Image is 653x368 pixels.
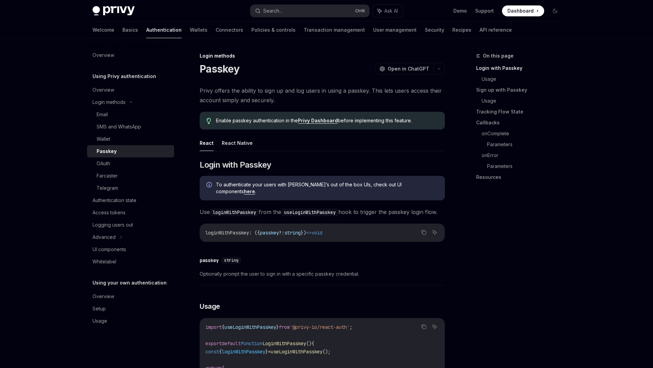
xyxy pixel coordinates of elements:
span: => [306,230,312,236]
a: OAuth [87,157,174,170]
button: Ask AI [373,5,403,17]
span: Open in ChatGPT [388,65,429,72]
span: Usage [200,302,220,311]
a: Usage [482,95,566,106]
div: Email [97,110,108,119]
span: } [276,324,279,330]
div: Overview [93,86,114,94]
div: SMS and WhatsApp [97,123,141,131]
span: () [306,340,312,347]
a: Wallet [87,133,174,145]
a: Dashboard [502,5,544,16]
code: loginWithPasskey [210,209,259,216]
span: Enable passkey authentication in the before implementing this feature. [216,117,438,124]
span: '@privy-io/react-auth' [290,324,350,330]
a: Support [475,7,494,14]
div: Logging users out [93,221,133,229]
div: Search... [263,7,282,15]
span: void [312,230,322,236]
span: Ask AI [384,7,398,14]
div: passkey [200,257,219,264]
a: Sign up with Passkey [476,85,566,95]
span: function [241,340,263,347]
button: Ask AI [430,228,439,237]
span: { [219,349,222,355]
div: Usage [93,317,107,325]
span: Login with Passkey [200,159,271,170]
div: Telegram [97,184,118,192]
a: Policies & controls [251,22,296,38]
div: Login methods [93,98,125,106]
div: Login methods [200,52,445,59]
span: Use from the hook to trigger the passkey login flow. [200,207,445,217]
span: passkey [260,230,279,236]
a: Overview [87,290,174,303]
div: Whitelabel [93,258,116,266]
a: UI components [87,243,174,256]
span: string [224,258,238,263]
div: Authentication state [93,196,136,204]
span: = [268,349,271,355]
span: useLoginWithPasskey [224,324,276,330]
span: from [279,324,290,330]
span: export [205,340,222,347]
span: (); [322,349,331,355]
button: Search...CtrlK [250,5,369,17]
a: Privy Dashboard [298,118,338,124]
a: Login with Passkey [476,63,566,74]
a: Passkey [87,145,174,157]
h5: Using your own authentication [93,279,167,287]
span: }) [301,230,306,236]
span: Dashboard [507,7,534,14]
button: Toggle dark mode [550,5,560,16]
div: Overview [93,51,114,59]
a: Parameters [487,139,566,150]
span: loginWithPasskey [205,230,249,236]
a: Basics [122,22,138,38]
a: onError [482,150,566,161]
a: Overview [87,49,174,61]
span: useLoginWithPasskey [271,349,322,355]
a: Farcaster [87,170,174,182]
a: Usage [482,74,566,85]
h1: Passkey [200,63,239,75]
a: here [244,188,255,195]
a: Telegram [87,182,174,194]
a: Access tokens [87,206,174,219]
a: Email [87,108,174,121]
span: string [284,230,301,236]
button: React [200,135,214,151]
button: Copy the contents from the code block [419,228,428,237]
button: Open in ChatGPT [375,63,433,75]
a: Resources [476,172,566,183]
a: Welcome [93,22,114,38]
svg: Info [206,182,213,189]
code: useLoginWithPasskey [281,209,338,216]
a: Parameters [487,161,566,172]
button: Ask AI [430,322,439,331]
span: { [312,340,314,347]
span: { [222,324,224,330]
span: To authenticate your users with [PERSON_NAME]’s out of the box UIs, check out UI components . [216,181,438,195]
a: Security [425,22,444,38]
a: Tracking Flow State [476,106,566,117]
span: Privy offers the ability to sign up and log users in using a passkey. This lets users access thei... [200,86,445,105]
svg: Tip [206,118,211,124]
a: Transaction management [304,22,365,38]
span: ?: [279,230,284,236]
div: OAuth [97,159,110,168]
a: onComplete [482,128,566,139]
span: On this page [483,52,514,60]
span: loginWithPasskey [222,349,265,355]
span: default [222,340,241,347]
button: Copy the contents from the code block [419,322,428,331]
span: Optionally prompt the user to sign in with a specific passkey credential. [200,270,445,278]
span: LoginWithPasskey [263,340,306,347]
a: API reference [480,22,512,38]
a: User management [373,22,417,38]
span: const [205,349,219,355]
div: Advanced [93,233,116,241]
button: React Native [222,135,253,151]
div: Setup [93,305,106,313]
div: UI components [93,245,126,254]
